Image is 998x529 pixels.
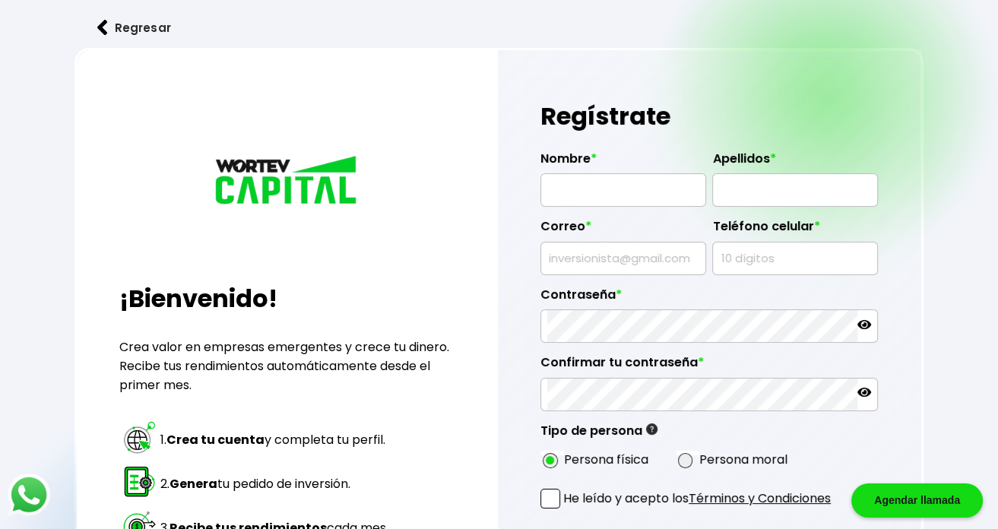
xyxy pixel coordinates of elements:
[97,20,108,36] img: flecha izquierda
[170,475,217,493] strong: Genera
[540,219,706,242] label: Correo
[540,355,878,378] label: Confirmar tu contraseña
[540,151,706,174] label: Nombre
[712,219,878,242] label: Teléfono celular
[122,420,157,455] img: paso 1
[160,463,389,505] td: 2. tu pedido de inversión.
[564,450,648,469] label: Persona física
[851,483,983,518] div: Agendar llamada
[122,464,157,499] img: paso 2
[540,423,657,446] label: Tipo de persona
[119,337,455,394] p: Crea valor en empresas emergentes y crece tu dinero. Recibe tus rendimientos automáticamente desd...
[689,489,831,507] a: Términos y Condiciones
[74,8,923,48] a: flecha izquierdaRegresar
[646,423,657,435] img: gfR76cHglkPwleuBLjWdxeZVvX9Wp6JBDmjRYY8JYDQn16A2ICN00zLTgIroGa6qie5tIuWH7V3AapTKqzv+oMZsGfMUqL5JM...
[712,151,878,174] label: Apellidos
[211,154,363,210] img: logo_wortev_capital
[547,242,699,274] input: inversionista@gmail.com
[166,431,265,448] strong: Crea tu cuenta
[74,8,193,48] button: Regresar
[699,450,787,469] label: Persona moral
[119,280,455,317] h2: ¡Bienvenido!
[540,287,878,310] label: Contraseña
[540,93,878,139] h1: Regístrate
[719,242,871,274] input: 10 dígitos
[563,489,831,508] p: He leído y acepto los
[160,419,389,461] td: 1. y completa tu perfil.
[8,474,50,516] img: logos_whatsapp-icon.242b2217.svg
